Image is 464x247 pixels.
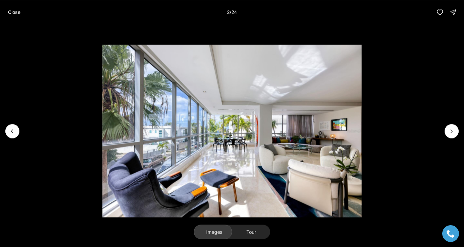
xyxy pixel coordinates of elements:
button: Images [194,225,232,239]
p: 2 / 24 [227,9,237,15]
button: Previous slide [5,124,19,138]
p: Close [8,9,20,15]
button: Tour [232,225,270,239]
button: Close [4,5,24,19]
button: Next slide [445,124,459,138]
